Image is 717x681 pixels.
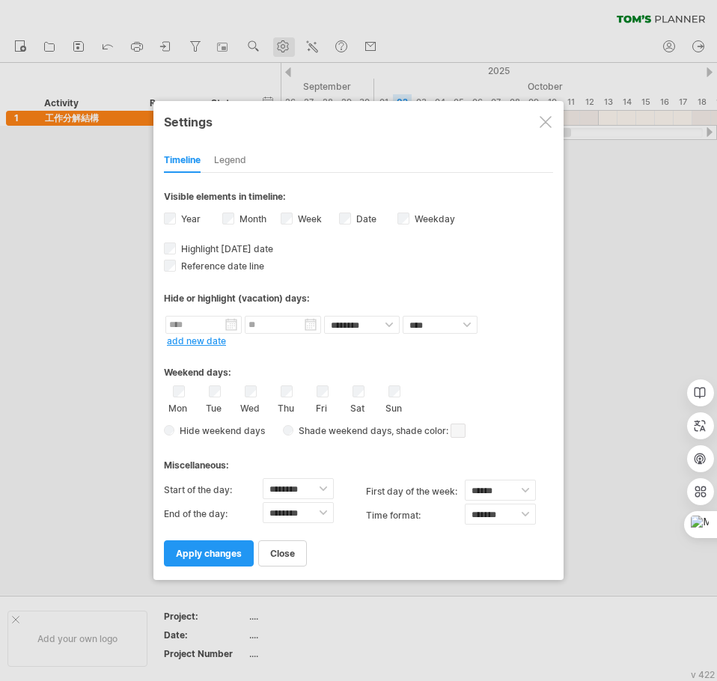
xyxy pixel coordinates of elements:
a: close [258,540,307,567]
label: Year [178,213,201,225]
a: add new date [167,335,226,346]
div: Settings [164,108,553,135]
label: Month [237,213,266,225]
label: Week [295,213,322,225]
label: Fri [312,400,331,414]
div: Visible elements in timeline: [164,191,553,207]
label: End of the day: [164,502,263,526]
span: , shade color: [391,422,466,440]
span: Reference date line [178,260,264,272]
label: Thu [276,400,295,414]
span: Highlight [DATE] date [178,243,273,254]
div: Weekend days: [164,352,553,382]
span: click here to change the shade color [451,424,466,438]
span: Hide weekend days [174,425,265,436]
span: close [270,548,295,559]
div: Hide or highlight (vacation) days: [164,293,553,304]
label: Start of the day: [164,478,263,502]
label: first day of the week: [366,480,465,504]
span: Shade weekend days [293,425,391,436]
label: Sun [384,400,403,414]
label: Wed [240,400,259,414]
span: apply changes [176,548,242,559]
label: Time format: [366,504,465,528]
div: Miscellaneous: [164,445,553,474]
div: Timeline [164,149,201,173]
label: Weekday [412,213,455,225]
div: Legend [214,149,246,173]
label: Tue [204,400,223,414]
label: Sat [348,400,367,414]
a: apply changes [164,540,254,567]
label: Mon [168,400,187,414]
label: Date [353,213,376,225]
